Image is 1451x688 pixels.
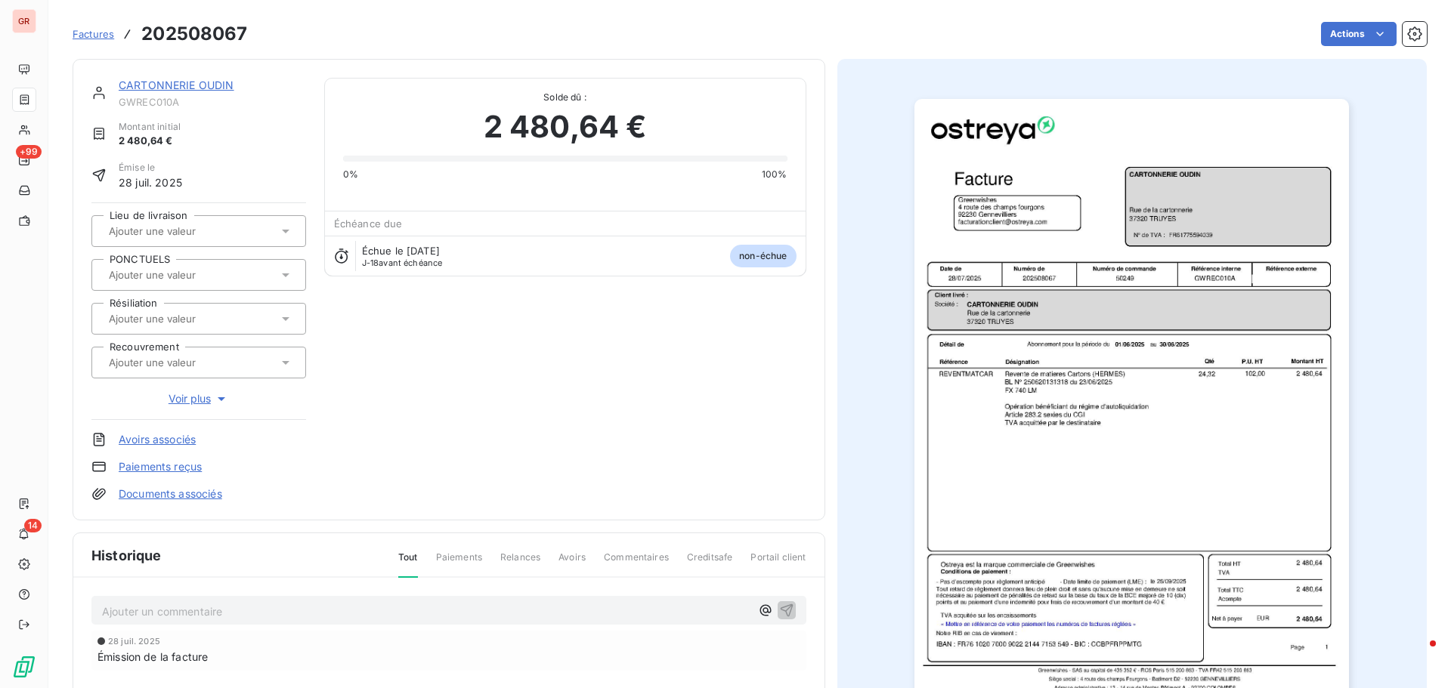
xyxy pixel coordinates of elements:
span: Historique [91,545,162,566]
span: Émission de la facture [97,649,208,665]
button: Voir plus [91,390,306,407]
span: GWREC010A [119,96,306,108]
div: GR [12,9,36,33]
span: Échéance due [334,218,403,230]
a: CARTONNERIE OUDIN [119,79,234,91]
a: Documents associés [119,486,222,501]
input: Ajouter une valeur [107,268,259,282]
span: avant échéance [362,258,443,267]
h3: 202508067 [141,20,247,48]
span: non-échue [730,245,796,267]
button: Actions [1321,22,1397,46]
span: Relances [500,551,540,576]
span: Tout [398,551,418,578]
span: 100% [762,168,787,181]
span: 28 juil. 2025 [119,174,182,190]
span: Commentaires [604,551,669,576]
span: Avoirs [558,551,586,576]
span: Portail client [750,551,806,576]
span: Échue le [DATE] [362,245,440,257]
input: Ajouter une valeur [107,312,259,325]
span: Montant initial [119,120,181,134]
span: 14 [24,519,42,532]
span: 0% [343,168,358,181]
a: Factures [73,26,114,42]
span: +99 [16,145,42,159]
span: Paiements [436,551,482,576]
span: 2 480,64 € [119,134,181,149]
span: Émise le [119,161,182,174]
input: Ajouter une valeur [107,356,259,369]
span: 28 juil. 2025 [108,637,160,646]
span: Creditsafe [687,551,733,576]
span: J-18 [362,258,379,268]
img: Logo LeanPay [12,655,36,679]
span: Solde dû : [343,91,787,104]
iframe: Intercom live chat [1400,637,1436,673]
span: Voir plus [169,391,229,406]
span: 2 480,64 € [484,104,647,150]
a: Paiements reçus [119,459,202,474]
span: Factures [73,28,114,40]
input: Ajouter une valeur [107,224,259,238]
a: Avoirs associés [119,432,196,447]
